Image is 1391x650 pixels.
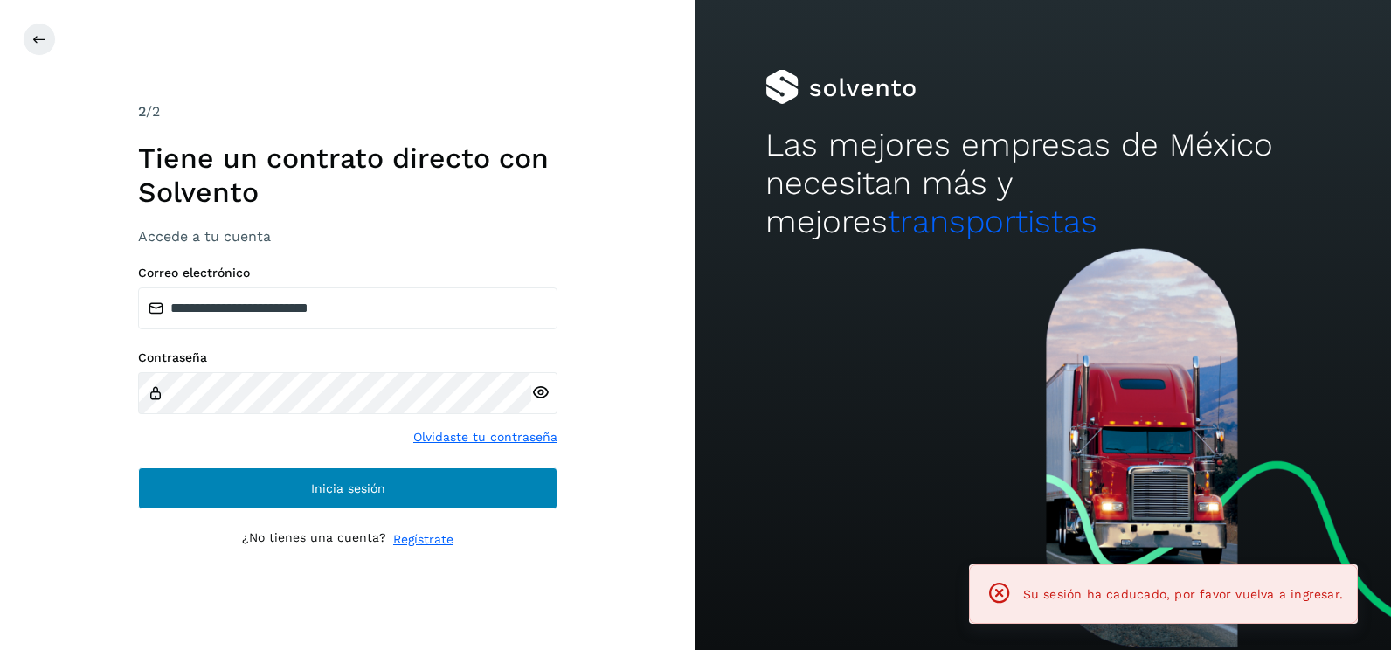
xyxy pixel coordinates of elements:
[311,482,385,494] span: Inicia sesión
[765,126,1322,242] h2: Las mejores empresas de México necesitan más y mejores
[138,350,557,365] label: Contraseña
[138,228,557,245] h3: Accede a tu cuenta
[242,530,386,549] p: ¿No tienes una cuenta?
[393,530,453,549] a: Regístrate
[413,428,557,446] a: Olvidaste tu contraseña
[138,103,146,120] span: 2
[888,203,1097,240] span: transportistas
[138,467,557,509] button: Inicia sesión
[138,266,557,280] label: Correo electrónico
[138,142,557,209] h1: Tiene un contrato directo con Solvento
[138,101,557,122] div: /2
[1023,587,1343,601] span: Su sesión ha caducado, por favor vuelva a ingresar.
